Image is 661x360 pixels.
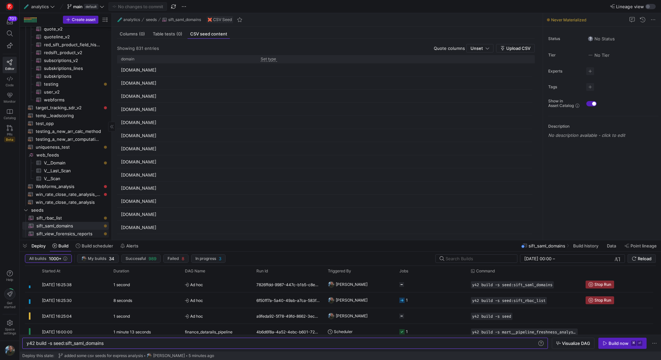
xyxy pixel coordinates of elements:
[22,72,109,80] div: Press SPACE to select this row.
[548,124,658,129] p: Description
[116,16,142,24] button: 🧪analytics
[84,4,98,9] span: default
[82,243,113,248] span: Build scheduler
[22,119,109,127] a: test_opp​​​​​​​​​​
[117,46,159,51] span: Showing 831 entries
[117,90,281,102] div: [DOMAIN_NAME]
[588,53,593,58] img: No tier
[168,256,179,261] span: Failed
[22,135,109,143] div: Press SPACE to select this row.
[506,46,531,51] span: Upload CSV
[22,80,109,88] a: testing​​​​​​​​​
[548,133,658,138] p: No description available - click to edit
[22,151,109,159] div: Press SPACE to select this row.
[399,269,408,273] span: Jobs
[586,34,616,43] button: No statusNo Status
[36,230,101,238] span: sift_view_forensics_reports​​​​​​
[153,32,182,36] span: Table tests
[22,159,109,167] div: Press SPACE to select this row.
[49,256,62,261] span: 1000+
[117,155,281,168] div: [DOMAIN_NAME]
[5,345,15,356] img: https://storage.googleapis.com/y42-prod-data-exchange/images/6IdsliWYEjCj6ExZYNtk9pMT8U8l8YHLguyz...
[36,143,101,151] span: uniqueness_test​​​​​​​​​​
[22,198,109,206] a: win_rate_close_rate_analysis​​​​​​​​​​
[548,99,574,108] span: Show in Asset Catalog
[176,32,182,36] span: (0)
[163,254,189,263] button: Failed8
[63,16,98,24] button: Create asset
[117,76,281,89] div: [DOMAIN_NAME]
[190,32,227,36] span: CSV seed content
[638,256,651,261] span: Reload
[42,282,71,287] span: [DATE] 16:25:38
[113,282,130,287] y42-duration: 1 second
[22,104,109,112] a: target_tracking_sdr_v2​​​​​​​​​​
[44,65,101,72] span: subskriptions_lines​​​​​​​​​
[406,324,408,339] div: 1
[570,240,603,251] button: Build history
[44,33,101,41] span: quoteline_v2​​​​​​​​​
[185,269,205,273] span: DAG Name
[22,182,109,190] a: Webforms_analysis​​​​​​​​​​
[73,4,83,9] span: main
[3,57,17,73] a: Editor
[631,243,657,248] span: Point lineage
[117,63,281,76] div: [DOMAIN_NAME]
[529,243,565,248] span: sift_saml_domains
[628,254,656,263] button: Reload
[3,317,17,338] a: Spacesettings
[548,36,581,41] span: Status
[36,120,101,127] span: test_opp​​​​​​​​​​
[586,281,614,288] button: Stop Run
[22,127,109,135] div: Press SPACE to select this row.
[195,256,216,261] span: In progress
[3,73,17,90] a: Code
[4,137,15,142] span: Beta
[22,33,109,41] div: Press SPACE to select this row.
[44,96,101,104] span: webforms​​​​​​​​​
[25,292,653,308] div: Press SPACE to select this row.
[31,243,46,248] span: Deploy
[252,308,324,324] div: a9feda92-5f78-49fd-8662-3ec3a622cfa4
[22,175,109,182] a: V__Scan​​​​​​​​​
[22,56,109,64] a: subscriptions_v2​​​​​​​​​
[66,2,106,11] button: maindefault
[22,119,109,127] div: Press SPACE to select this row.
[22,230,109,238] div: Press SPACE to select this row.
[42,269,60,273] span: Started At
[594,282,611,287] span: Stop Run
[36,214,101,222] span: sift_rbac_list​​​​​​
[147,353,152,358] img: https://storage.googleapis.com/y42-prod-data-exchange/images/6IdsliWYEjCj6ExZYNtk9pMT8U8l8YHLguyz...
[3,16,17,28] button: 701
[117,181,281,194] div: [DOMAIN_NAME]
[551,17,586,22] span: Never Materialized
[57,351,216,360] button: added some csv seeds for express analysishttps://storage.googleapis.com/y42-prod-data-exchange/im...
[191,254,226,263] button: In progress3
[161,16,203,24] button: sift_saml_domains
[185,324,232,340] span: finance_datarails_pipeline
[22,214,109,222] a: sift_rbac_list​​​​​​
[36,104,101,112] span: target_tracking_sdr_v2​​​​​​​​​​
[5,67,14,71] span: Editor
[219,256,221,261] span: 3
[121,254,161,263] button: Successful989
[22,190,109,198] div: Press SPACE to select this row.
[586,296,614,304] button: Stop Run
[22,175,109,182] div: Press SPACE to select this row.
[406,292,408,308] div: 1
[22,214,109,222] div: Press SPACE to select this row.
[328,297,334,304] img: https://storage.googleapis.com/y42-prod-data-exchange/images/6IdsliWYEjCj6ExZYNtk9pMT8U8l8YHLguyz...
[113,269,129,273] span: Duration
[22,159,109,167] a: V__Domain​​​​​​​​​
[3,286,17,311] button: Getstarted
[552,338,594,349] button: Visualize DAG
[109,256,114,261] span: 34
[622,240,660,251] button: Point lineage
[336,292,368,308] span: [PERSON_NAME]
[476,269,495,273] span: Command
[22,56,109,64] div: Press SPACE to select this row.
[4,301,15,309] span: Get started
[31,206,108,214] span: seeds
[36,112,101,119] span: temp__leadscoring​​​​​​​​​​
[6,83,14,87] span: Code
